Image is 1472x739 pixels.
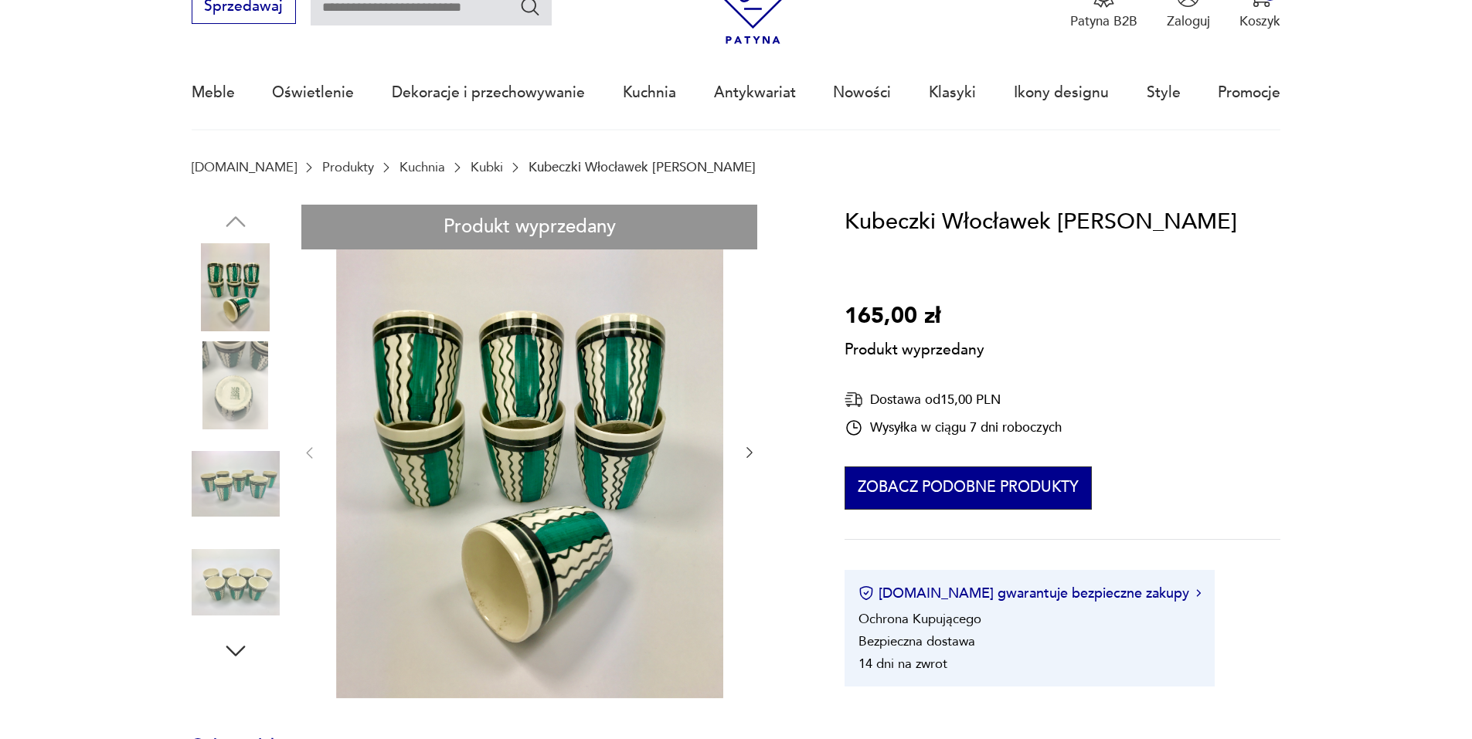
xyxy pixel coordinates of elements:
a: Nowości [833,57,891,128]
a: [DOMAIN_NAME] [192,160,297,175]
a: Kubki [471,160,503,175]
a: Klasyki [929,57,976,128]
a: Oświetlenie [272,57,354,128]
a: Dekoracje i przechowywanie [392,57,585,128]
img: Ikona certyfikatu [858,585,874,601]
button: [DOMAIN_NAME] gwarantuje bezpieczne zakupy [858,584,1201,603]
a: Promocje [1218,57,1280,128]
p: Produkt wyprzedany [845,334,984,361]
a: Produkty [322,160,374,175]
li: Ochrona Kupującego [858,610,981,628]
a: Style [1147,57,1181,128]
a: Meble [192,57,235,128]
button: Zobacz podobne produkty [845,466,1091,510]
img: Ikona dostawy [845,390,863,409]
div: Dostawa od 15,00 PLN [845,390,1062,409]
img: Ikona strzałki w prawo [1196,589,1201,597]
p: Patyna B2B [1070,12,1137,30]
a: Ikony designu [1014,57,1109,128]
p: 165,00 zł [845,299,984,334]
li: Bezpieczna dostawa [858,632,975,650]
p: Koszyk [1239,12,1280,30]
a: Antykwariat [714,57,796,128]
a: Kuchnia [399,160,445,175]
li: 14 dni na zwrot [858,655,947,673]
a: Kuchnia [623,57,676,128]
a: Sprzedawaj [192,2,296,14]
p: Kubeczki Włocławek [PERSON_NAME] [529,160,756,175]
p: Zaloguj [1167,12,1210,30]
h1: Kubeczki Włocławek [PERSON_NAME] [845,205,1237,240]
div: Wysyłka w ciągu 7 dni roboczych [845,419,1062,437]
